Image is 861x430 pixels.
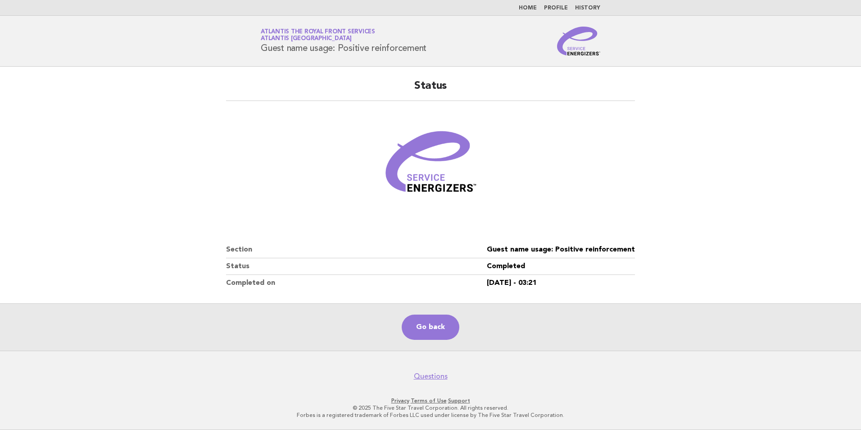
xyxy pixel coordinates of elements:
dd: [DATE] - 03:21 [487,275,635,291]
a: Privacy [391,398,409,404]
h2: Status [226,79,635,101]
dt: Completed on [226,275,487,291]
a: Atlantis The Royal Front ServicesAtlantis [GEOGRAPHIC_DATA] [261,29,375,41]
a: Go back [402,315,459,340]
p: · · [155,397,706,404]
dd: Completed [487,258,635,275]
img: Verified [376,112,485,220]
a: Profile [544,5,568,11]
span: Atlantis [GEOGRAPHIC_DATA] [261,36,352,42]
a: Home [519,5,537,11]
dt: Status [226,258,487,275]
p: Forbes is a registered trademark of Forbes LLC used under license by The Five Star Travel Corpora... [155,412,706,419]
a: Terms of Use [411,398,447,404]
h1: Guest name usage: Positive reinforcement [261,29,426,53]
a: Questions [414,372,448,381]
p: © 2025 The Five Star Travel Corporation. All rights reserved. [155,404,706,412]
a: Support [448,398,470,404]
dt: Section [226,242,487,258]
a: History [575,5,600,11]
img: Service Energizers [557,27,600,55]
dd: Guest name usage: Positive reinforcement [487,242,635,258]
